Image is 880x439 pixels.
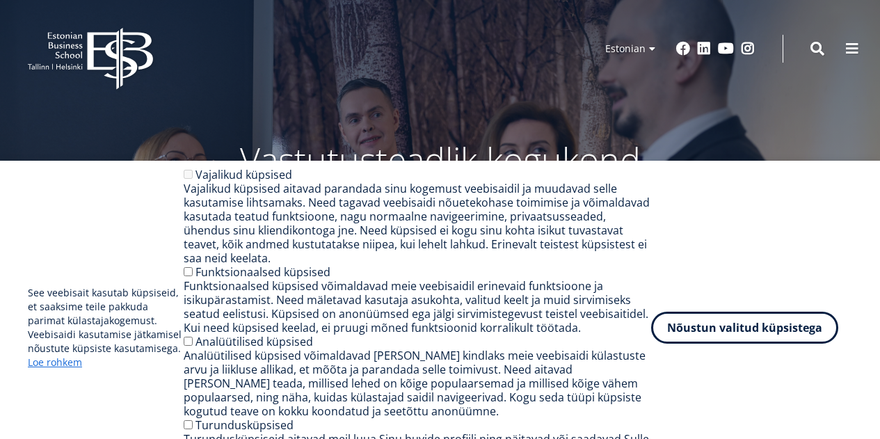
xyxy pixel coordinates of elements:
label: Vajalikud küpsised [195,167,292,182]
a: Loe rohkem [28,356,82,369]
div: Vajalikud küpsised aitavad parandada sinu kogemust veebisaidil ja muudavad selle kasutamise lihts... [184,182,652,265]
label: Analüütilised küpsised [195,334,313,349]
a: Facebook [676,42,690,56]
div: Analüütilised küpsised võimaldavad [PERSON_NAME] kindlaks meie veebisaidi külastuste arvu ja liik... [184,349,652,418]
a: Youtube [718,42,734,56]
a: Linkedin [697,42,711,56]
button: Nõustun valitud küpsistega [651,312,838,344]
p: Vastutusteadlik kogukond [72,139,809,181]
p: See veebisait kasutab küpsiseid, et saaksime teile pakkuda parimat külastajakogemust. Veebisaidi ... [28,286,184,369]
label: Funktsionaalsed küpsised [195,264,330,280]
div: Funktsionaalsed küpsised võimaldavad meie veebisaidil erinevaid funktsioone ja isikupärastamist. ... [184,279,652,335]
label: Turundusküpsised [195,417,294,433]
a: Instagram [741,42,755,56]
